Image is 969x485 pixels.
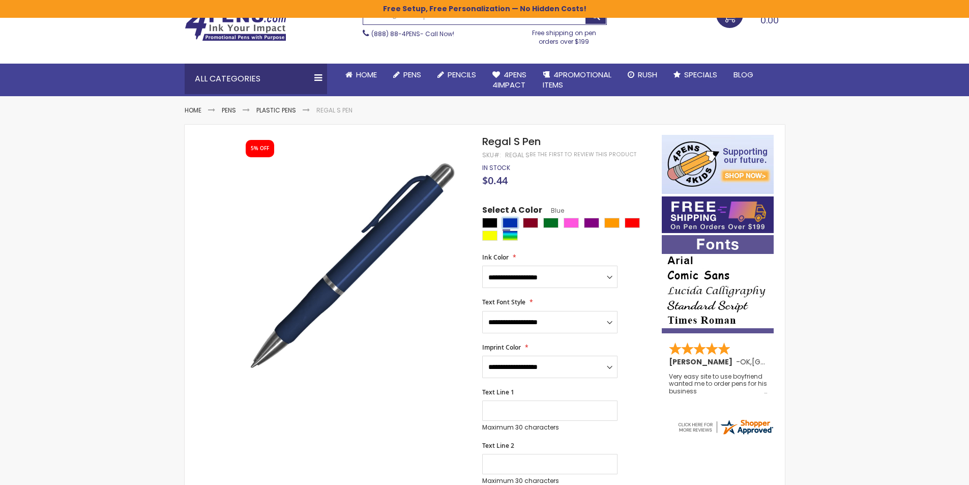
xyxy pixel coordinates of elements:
[530,151,636,158] a: Be the first to review this product
[677,430,774,438] a: 4pens.com certificate URL
[237,150,469,382] img: regal_s_side_blue_1_1.jpeg
[371,30,454,38] span: - Call Now!
[669,373,768,395] div: Very easy site to use boyfriend wanted me to order pens for his business
[638,69,657,80] span: Rush
[482,388,514,396] span: Text Line 1
[482,164,510,172] div: Availability
[371,30,420,38] a: (888) 88-4PENS
[482,477,618,485] p: Maximum 30 characters
[665,64,725,86] a: Specials
[625,218,640,228] div: Red
[185,106,201,115] a: Home
[503,231,518,241] div: Assorted
[669,357,736,367] span: [PERSON_NAME]
[482,231,497,241] div: Yellow
[760,14,779,26] span: 0.00
[662,235,774,333] img: font-personalization-examples
[482,343,521,352] span: Imprint Color
[604,218,620,228] div: Orange
[752,357,827,367] span: [GEOGRAPHIC_DATA]
[337,64,385,86] a: Home
[482,218,497,228] div: Black
[542,206,564,215] span: Blue
[492,69,526,90] span: 4Pens 4impact
[620,64,665,86] a: Rush
[725,64,761,86] a: Blog
[482,298,525,306] span: Text Font Style
[523,218,538,228] div: Burgundy
[482,134,541,149] span: Regal S Pen
[403,69,421,80] span: Pens
[584,218,599,228] div: Purple
[356,69,377,80] span: Home
[505,151,530,159] div: Regal S
[543,218,559,228] div: Green
[482,163,510,172] span: In stock
[482,151,501,159] strong: SKU
[482,174,508,187] span: $0.44
[564,218,579,228] div: Pink
[733,69,753,80] span: Blog
[503,218,518,228] div: Blue
[482,253,509,262] span: Ink Color
[256,106,296,115] a: Plastic Pens
[736,357,827,367] span: - ,
[251,145,269,152] div: 5% OFF
[543,69,611,90] span: 4PROMOTIONAL ITEMS
[662,196,774,233] img: Free shipping on orders over $199
[482,423,618,432] p: Maximum 30 characters
[677,418,774,436] img: 4pens.com widget logo
[885,458,969,485] iframe: Google Customer Reviews
[535,64,620,97] a: 4PROMOTIONALITEMS
[662,135,774,194] img: 4pens 4 kids
[482,441,514,450] span: Text Line 2
[185,9,286,41] img: 4Pens Custom Pens and Promotional Products
[482,205,542,218] span: Select A Color
[385,64,429,86] a: Pens
[448,69,476,80] span: Pencils
[684,69,717,80] span: Specials
[521,25,607,45] div: Free shipping on pen orders over $199
[185,64,327,94] div: All Categories
[484,64,535,97] a: 4Pens4impact
[222,106,236,115] a: Pens
[316,106,353,115] li: Regal S Pen
[740,357,750,367] span: OK
[429,64,484,86] a: Pencils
